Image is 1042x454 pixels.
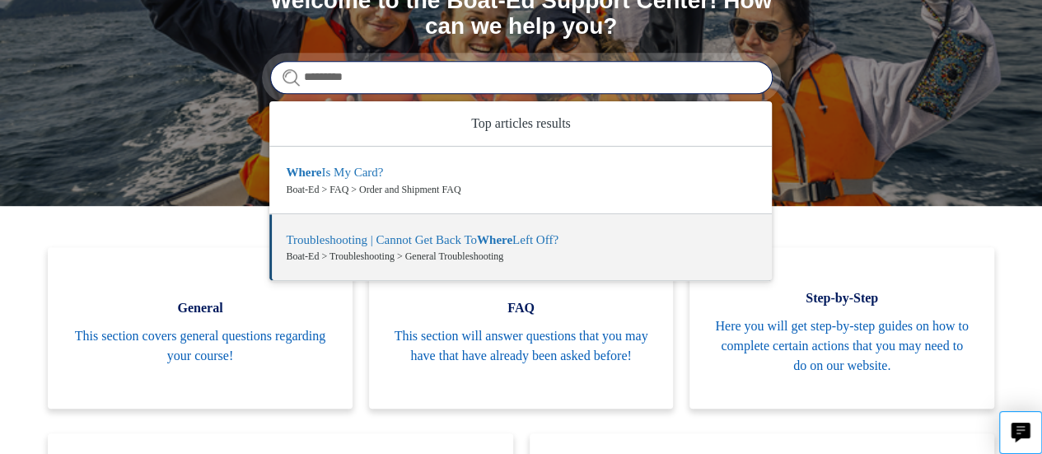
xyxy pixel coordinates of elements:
[270,61,773,94] input: Search
[714,316,970,376] span: Here you will get step-by-step guides on how to complete certain actions that you may need to do ...
[714,288,970,308] span: Step-by-Step
[286,182,755,197] zd-autocomplete-breadcrumbs-multibrand: Boat-Ed > FAQ > Order and Shipment FAQ
[369,247,674,409] a: FAQ This section will answer questions that you may have that have already been asked before!
[394,298,649,318] span: FAQ
[72,298,328,318] span: General
[286,166,383,182] zd-autocomplete-title-multibrand: Suggested result 1 Where Is My Card?
[286,166,321,179] em: Where
[286,249,755,264] zd-autocomplete-breadcrumbs-multibrand: Boat-Ed > Troubleshooting > General Troubleshooting
[999,411,1042,454] button: Live chat
[48,247,353,409] a: General This section covers general questions regarding your course!
[269,101,772,147] zd-autocomplete-header: Top articles results
[477,233,512,246] em: Where
[286,233,558,250] zd-autocomplete-title-multibrand: Suggested result 2 Troubleshooting | Cannot Get Back To Where Left Off?
[689,247,994,409] a: Step-by-Step Here you will get step-by-step guides on how to complete certain actions that you ma...
[72,326,328,366] span: This section covers general questions regarding your course!
[394,326,649,366] span: This section will answer questions that you may have that have already been asked before!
